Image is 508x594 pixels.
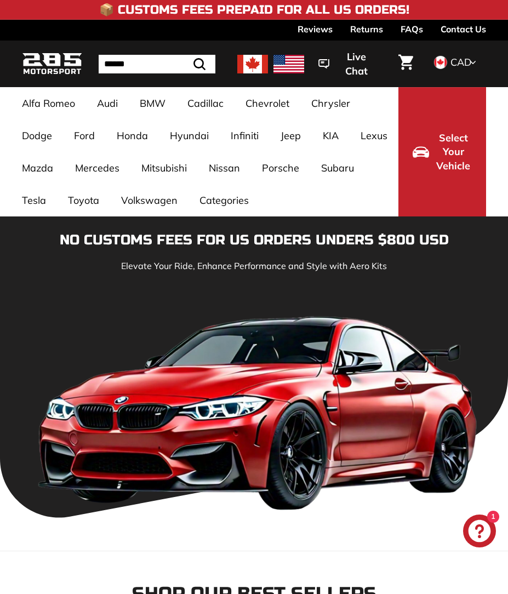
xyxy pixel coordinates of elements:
a: Alfa Romeo [11,87,86,119]
a: Categories [189,184,260,216]
a: Jeep [270,119,312,152]
a: Ford [63,119,106,152]
a: Honda [106,119,159,152]
a: FAQs [401,20,423,38]
span: Live Chat [335,50,378,78]
h4: 📦 Customs Fees Prepaid for All US Orders! [99,3,409,16]
a: Mitsubishi [130,152,198,184]
a: Chrysler [300,87,361,119]
a: Volkswagen [110,184,189,216]
span: Select Your Vehicle [435,131,472,173]
a: Infiniti [220,119,270,152]
a: Toyota [57,184,110,216]
a: Contact Us [441,20,486,38]
a: Reviews [298,20,333,38]
input: Search [99,55,215,73]
a: Chevrolet [235,87,300,119]
a: Subaru [310,152,365,184]
img: Logo_285_Motorsport_areodynamics_components [22,51,82,77]
a: Cadillac [176,87,235,119]
a: Returns [350,20,383,38]
a: Lexus [350,119,398,152]
a: Mazda [11,152,64,184]
a: Tesla [11,184,57,216]
a: Nissan [198,152,251,184]
a: BMW [129,87,176,119]
p: Elevate Your Ride, Enhance Performance and Style with Aero Kits [22,259,486,272]
a: Porsche [251,152,310,184]
a: Mercedes [64,152,130,184]
a: Audi [86,87,129,119]
button: Live Chat [304,43,392,84]
button: Select Your Vehicle [398,87,486,216]
a: Cart [392,45,420,83]
h1: NO CUSTOMS FEES FOR US ORDERS UNDERS $800 USD [22,233,486,248]
inbox-online-store-chat: Shopify online store chat [460,515,499,550]
a: Dodge [11,119,63,152]
span: CAD [450,56,471,68]
a: KIA [312,119,350,152]
a: Hyundai [159,119,220,152]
